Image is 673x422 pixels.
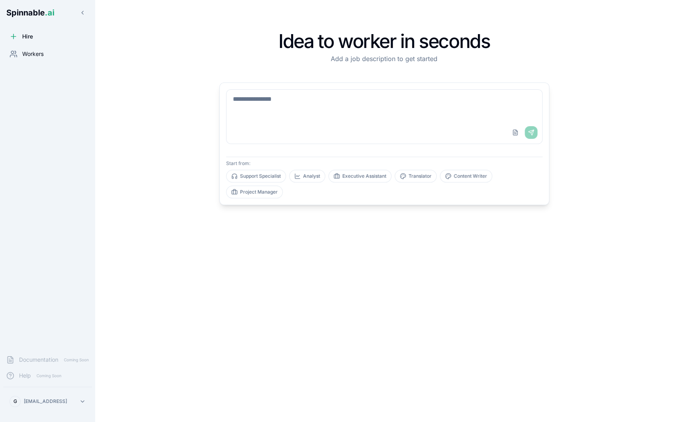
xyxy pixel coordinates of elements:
span: Help [19,372,31,380]
p: Start from: [226,160,543,167]
button: Analyst [289,170,325,182]
span: Coming Soon [34,372,64,380]
p: [EMAIL_ADDRESS] [24,398,67,405]
h1: Idea to worker in seconds [219,32,549,51]
button: Project Manager [226,186,283,198]
button: Translator [395,170,437,182]
span: Coming Soon [61,356,91,364]
span: Documentation [19,356,58,364]
span: .ai [45,8,54,17]
span: Spinnable [6,8,54,17]
button: G[EMAIL_ADDRESS] [6,393,89,409]
p: Add a job description to get started [219,54,549,63]
span: G [13,398,17,405]
button: Content Writer [440,170,492,182]
span: Workers [22,50,44,58]
button: Executive Assistant [328,170,391,182]
span: Hire [22,33,33,40]
button: Support Specialist [226,170,286,182]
